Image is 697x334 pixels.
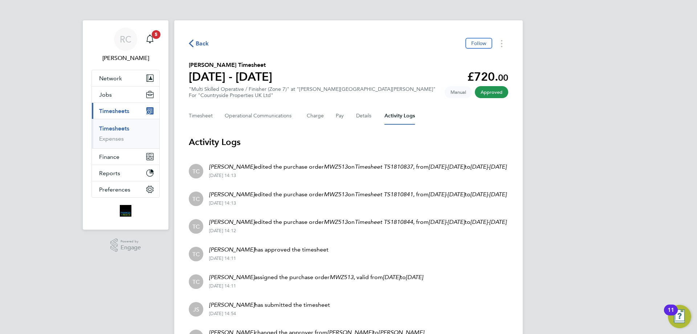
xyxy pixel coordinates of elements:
a: 5 [143,28,157,51]
em: [PERSON_NAME] [209,301,254,308]
button: Details [356,107,373,125]
h2: [PERSON_NAME] Timesheet [189,61,272,69]
em: [DATE] [470,218,488,225]
em: [DATE] [429,191,446,198]
h3: Activity Logs [189,136,508,148]
em: MWZ513 [324,218,348,225]
a: Powered byEngage [110,238,141,252]
button: Open Resource Center, 11 new notifications [668,305,691,328]
div: Thomas Cahill [189,219,203,234]
span: Powered by [121,238,141,245]
span: Preferences [99,186,130,193]
button: Finance [92,149,159,165]
span: Reports [99,170,120,177]
span: Jobs [99,91,112,98]
p: edited the purchase order on , from - to - [209,162,506,171]
span: Back [196,39,209,48]
span: TC [192,167,200,175]
span: Follow [471,40,486,47]
div: [DATE] 14:13 [209,173,506,178]
button: Follow [465,38,492,49]
div: 11 [668,310,674,319]
p: has submitted the timesheet [209,301,330,309]
em: Timesheet [355,163,382,170]
span: TC [192,222,200,230]
em: [PERSON_NAME] [209,163,254,170]
h1: [DATE] - [DATE] [189,69,272,84]
span: JS [193,305,199,313]
div: "Multi Skilled Operative / Finisher (Zone 7)" at "[PERSON_NAME][GEOGRAPHIC_DATA][PERSON_NAME]" [189,86,436,98]
div: Thomas Cahill [189,164,203,178]
p: edited the purchase order on , from - to - [209,218,506,226]
div: [DATE] 14:11 [209,255,329,261]
em: TS1810841 [384,191,413,198]
a: Expenses [99,135,124,142]
em: [PERSON_NAME] [209,246,254,253]
button: Timesheets Menu [495,38,508,49]
em: [DATE] [429,218,446,225]
em: [DATE] [489,191,506,198]
em: [PERSON_NAME] [209,274,254,281]
span: Engage [121,245,141,251]
div: [DATE] 14:54 [209,311,330,317]
em: [PERSON_NAME] [209,218,254,225]
em: TS1810844 [384,218,413,225]
p: has approved the timesheet [209,245,329,254]
em: Timesheet [355,191,382,198]
span: 5 [152,30,160,39]
div: Julia Scholes [189,302,203,317]
div: Thomas Cahill [189,247,203,261]
button: Reports [92,165,159,181]
button: Network [92,70,159,86]
em: MWZ513 [324,163,348,170]
em: [DATE] [429,163,446,170]
em: Timesheet [355,218,382,225]
span: Roselyn Coelho [91,54,160,63]
em: [DATE] [470,163,488,170]
span: TC [192,250,200,258]
button: Timesheet [189,107,213,125]
span: Network [99,75,122,82]
em: TS1810837 [384,163,413,170]
em: [DATE] [406,274,423,281]
em: [DATE] [448,191,465,198]
app-decimal: £720. [467,70,508,84]
nav: Main navigation [83,20,168,230]
em: [DATE] [489,163,506,170]
button: Preferences [92,181,159,197]
img: bromak-logo-retina.png [120,205,131,217]
span: Finance [99,153,119,160]
span: RC [120,35,131,44]
span: This timesheet has been approved. [475,86,508,98]
span: TC [192,278,200,286]
em: MWZ513 [324,191,348,198]
div: For "Countryside Properties UK Ltd" [189,92,436,98]
button: Back [189,39,209,48]
button: Timesheets [92,103,159,119]
button: Jobs [92,86,159,102]
div: Timesheets [92,119,159,148]
div: Thomas Cahill [189,192,203,206]
div: [DATE] 14:11 [209,283,423,289]
div: Thomas Cahill [189,274,203,289]
span: Timesheets [99,108,129,114]
em: [DATE] [489,218,506,225]
div: [DATE] 14:12 [209,228,506,234]
a: RC[PERSON_NAME] [91,28,160,63]
p: assigned the purchase order , valid from to [209,273,423,282]
em: [DATE] [448,218,465,225]
span: TC [192,195,200,203]
span: This timesheet was manually created. [445,86,472,98]
button: Pay [336,107,345,125]
span: 00 [498,72,508,83]
em: MWZ513 [330,274,354,281]
button: Activity Logs [384,107,415,125]
a: Timesheets [99,125,129,132]
em: [DATE] [448,163,465,170]
a: Go to home page [91,205,160,217]
p: edited the purchase order on , from - to - [209,190,506,199]
em: [DATE] [470,191,488,198]
em: [DATE] [383,274,400,281]
div: [DATE] 14:13 [209,200,506,206]
button: Operational Communications [225,107,295,125]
